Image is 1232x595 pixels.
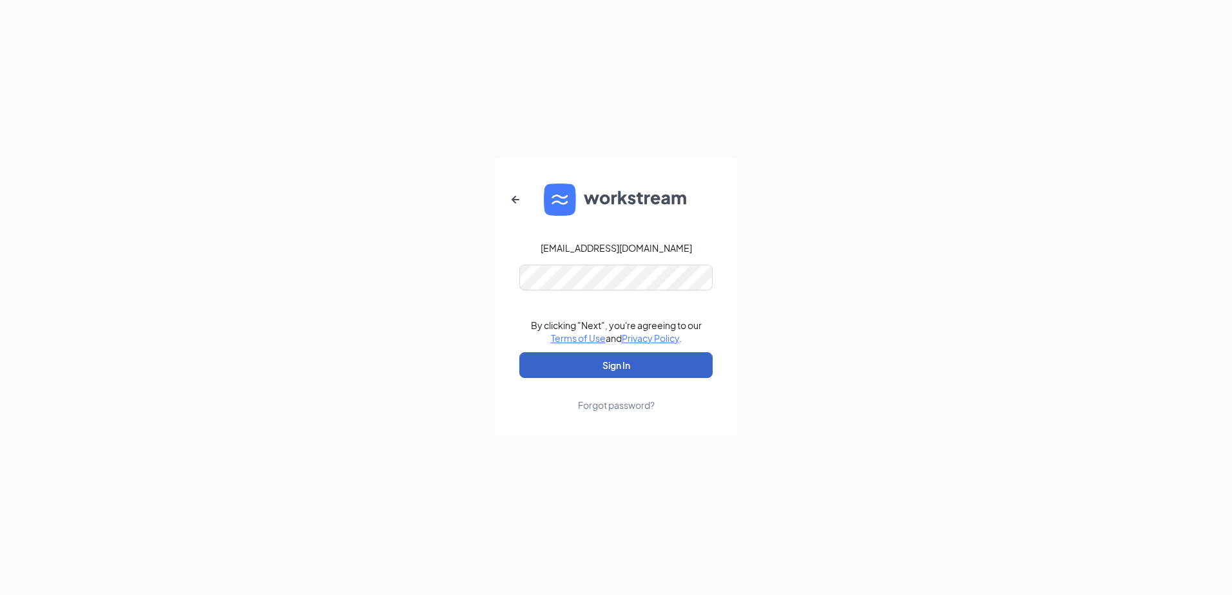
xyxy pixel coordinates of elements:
[531,319,702,345] div: By clicking "Next", you're agreeing to our and .
[541,241,692,254] div: [EMAIL_ADDRESS][DOMAIN_NAME]
[508,192,523,207] svg: ArrowLeftNew
[622,332,679,344] a: Privacy Policy
[578,399,655,411] div: Forgot password?
[500,184,531,215] button: ArrowLeftNew
[519,352,713,378] button: Sign In
[551,332,606,344] a: Terms of Use
[544,184,688,216] img: WS logo and Workstream text
[578,378,655,411] a: Forgot password?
